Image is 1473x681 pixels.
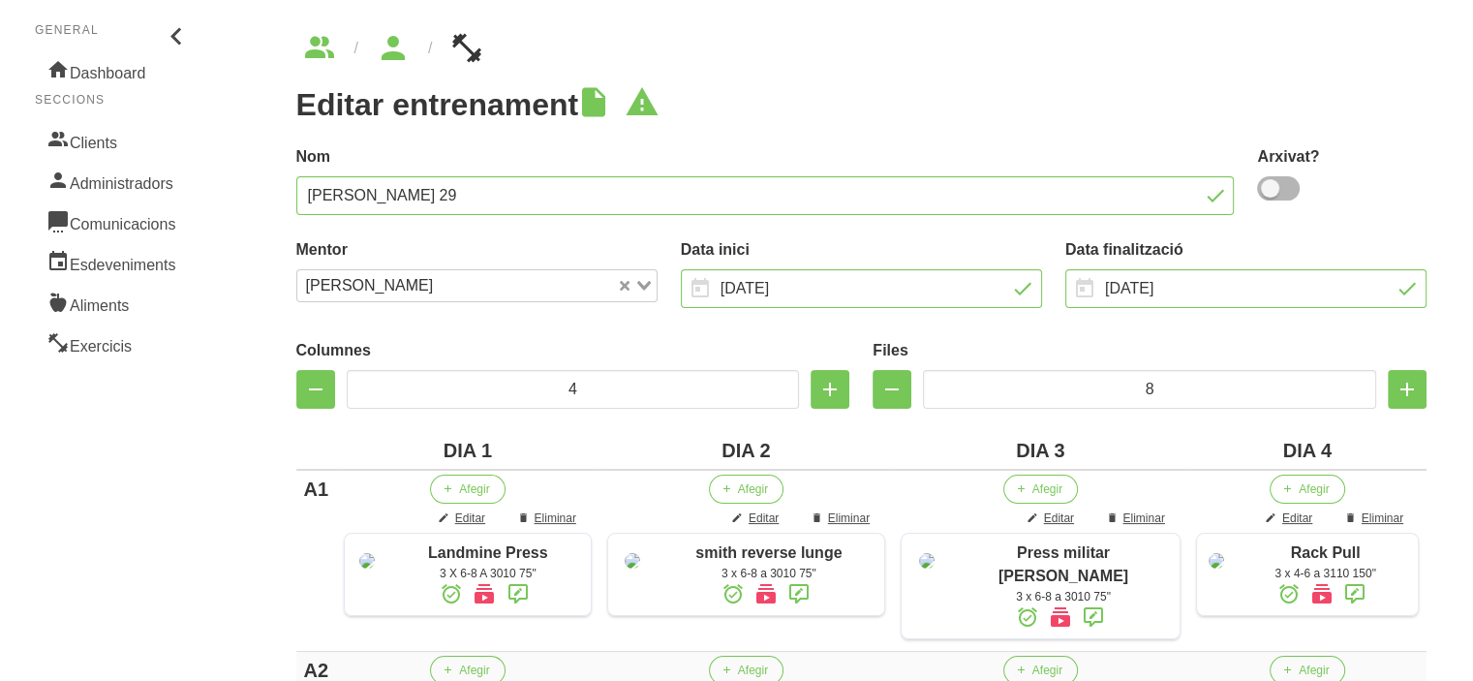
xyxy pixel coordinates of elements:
img: 8ea60705-12ae-42e8-83e1-4ba62b1261d5%2Factivities%2F89565-rack-pulls-jpg.jpg [1209,553,1224,569]
span: Press militar [PERSON_NAME] [998,544,1128,584]
button: Editar [1253,504,1328,533]
a: Administradors [35,161,192,201]
span: smith reverse lunge [695,544,842,561]
p: Seccions [35,91,192,108]
input: Search for option [440,274,615,297]
label: Mentor [296,238,658,262]
a: Dashboard [35,50,192,91]
nav: breadcrumbs [296,33,1427,64]
div: 3 x 4-6 a 3110 150" [1243,565,1408,582]
button: Afegir [1003,475,1078,504]
span: Editar [1282,510,1312,527]
span: [PERSON_NAME] [301,274,439,297]
div: A1 [304,475,329,504]
div: 3 x 6-8 a 3010 75" [957,588,1170,605]
span: Landmine Press [428,544,548,561]
label: Data finalització [1065,238,1427,262]
label: Files [873,339,1427,362]
span: Afegir [1032,480,1062,498]
button: Afegir [709,475,783,504]
span: Rack Pull [1291,544,1361,561]
span: Afegir [738,662,768,679]
span: Afegir [1032,662,1062,679]
a: Esdeveniments [35,242,192,283]
span: Afegir [1299,662,1329,679]
div: DIA 1 [344,436,592,465]
a: Clients [35,120,192,161]
label: Nom [296,145,1235,169]
button: Clear Selected [620,279,629,294]
button: Afegir [430,475,505,504]
img: 8ea60705-12ae-42e8-83e1-4ba62b1261d5%2Factivities%2Fsmith%20press%20militar.jpg [919,553,935,569]
button: Eliminar [1093,504,1180,533]
button: Editar [426,504,501,533]
span: Afegir [459,662,489,679]
span: Eliminar [534,510,575,527]
label: Data inici [681,238,1042,262]
button: Editar [720,504,794,533]
label: Arxivat? [1257,145,1427,169]
div: DIA 4 [1196,436,1419,465]
div: 3 x 6-8 a 3010 75" [663,565,875,582]
span: Editar [1044,510,1074,527]
h1: Editar entrenament [296,87,1427,122]
span: Afegir [738,480,768,498]
button: Eliminar [505,504,591,533]
span: Afegir [459,480,489,498]
a: Aliments [35,283,192,324]
button: Eliminar [799,504,885,533]
p: General [35,21,192,39]
a: Exercicis [35,324,192,364]
button: Afegir [1270,475,1344,504]
span: Editar [455,510,485,527]
span: Eliminar [1362,510,1403,527]
img: 8ea60705-12ae-42e8-83e1-4ba62b1261d5%2Factivities%2F60682-landmine-press-jpg.jpg [359,553,375,569]
img: 8ea60705-12ae-42e8-83e1-4ba62b1261d5%2Factivities%2Fsmit%20reverse%20lunges.jpg [625,553,640,569]
div: DIA 3 [901,436,1181,465]
label: Columnes [296,339,850,362]
a: Comunicacions [35,201,192,242]
div: Search for option [296,269,658,302]
button: Eliminar [1333,504,1419,533]
div: 3 X 6-8 A 3010 75" [395,565,581,582]
span: Eliminar [1122,510,1164,527]
button: Editar [1015,504,1089,533]
div: DIA 2 [607,436,885,465]
span: Afegir [1299,480,1329,498]
span: Editar [749,510,779,527]
span: Eliminar [828,510,870,527]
